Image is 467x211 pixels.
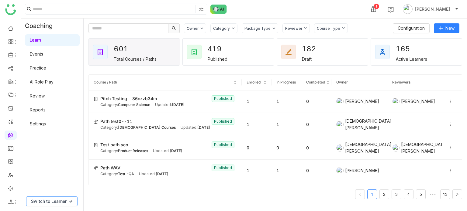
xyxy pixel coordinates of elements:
li: 2 [379,189,389,199]
span: Test path sco [100,141,128,148]
span: Configuration [398,25,425,32]
div: Category: [100,125,176,131]
li: 4 [404,189,413,199]
span: Reviewers [392,80,410,84]
div: [DEMOGRAPHIC_DATA][PERSON_NAME] [392,141,438,155]
a: Learn [30,37,41,43]
button: [PERSON_NAME] [402,4,460,14]
img: create-new-course.svg [94,97,98,101]
td: 0 [301,160,331,182]
td: 1 [242,160,272,182]
li: 5 [416,189,426,199]
div: 419 [208,43,230,55]
td: 1 [242,113,272,136]
span: Computer Science [118,102,150,107]
img: logo [5,4,16,15]
a: 4 [404,190,413,199]
td: 1 [272,113,301,136]
span: Path test0--11 [100,118,132,125]
li: Next 5 Pages [428,189,438,199]
div: 1 [374,4,379,9]
img: total_courses.svg [97,48,104,56]
td: 0 [301,182,331,205]
a: Events [30,51,43,56]
img: 684a9b22de261c4b36a3d00f [336,167,344,174]
td: 0 [242,136,272,160]
button: Switch to Learner [26,196,78,206]
div: Category: [100,171,134,177]
a: 3 [392,190,401,199]
div: Active Learners [396,56,427,62]
a: 5 [416,190,425,199]
li: Previous Page [355,189,365,199]
div: Updated: [181,125,210,131]
span: Product Releases [118,148,148,153]
img: published_courses.svg [191,48,198,56]
img: create-new-path.svg [94,166,98,170]
div: Category [213,26,230,31]
span: Owner [336,80,348,84]
td: 1 [272,160,301,182]
img: 684a9b06de261c4b36a3cf65 [392,144,400,151]
img: create-new-path.svg [94,120,98,124]
button: New [434,23,459,33]
li: 13 [440,189,450,199]
img: help.svg [388,7,394,13]
img: 6860d480bc89cb0674c8c7e9 [392,98,400,105]
div: 165 [396,43,418,55]
td: 0 [272,182,301,205]
div: [DEMOGRAPHIC_DATA][PERSON_NAME] [336,118,382,131]
span: Path WAV [100,165,120,171]
span: [DEMOGRAPHIC_DATA] Courses [118,125,176,130]
a: 2 [380,190,389,199]
span: ••• [428,189,438,199]
a: Settings [30,121,46,126]
span: [DATE] [172,102,185,107]
img: 684a9b06de261c4b36a3cf65 [336,121,344,128]
img: search-type.svg [199,7,204,12]
span: [PERSON_NAME] [415,6,450,12]
a: Review [30,93,45,98]
td: 0 [301,136,331,160]
span: Pitch Testing - 86czzb34m [100,95,157,102]
span: [DATE] [170,148,182,153]
div: Package Type [244,26,271,31]
div: Reviewer [285,26,302,31]
a: 13 [441,190,450,199]
nz-tag: Published [212,95,234,102]
span: In Progress [276,80,296,84]
td: 0 [272,136,301,160]
a: AI Role Play [30,79,54,84]
button: Configuration [393,23,430,33]
div: 601 [114,43,136,55]
nz-tag: Published [212,118,234,125]
span: [DATE] [156,172,168,176]
nz-tag: Published [212,141,234,148]
div: Category: [100,102,150,108]
div: Category: [100,148,148,154]
div: [PERSON_NAME] [336,98,382,105]
div: Total Courses / Paths [114,56,157,62]
span: Switch to Learner [31,198,67,205]
button: Next Page [452,189,462,199]
a: Reports [30,107,46,112]
span: New [445,25,455,32]
img: active_learners.svg [379,48,386,56]
img: ask-buddy-normal.svg [210,5,227,14]
span: Course / Path [94,80,117,84]
a: 1 [368,190,377,199]
div: [DEMOGRAPHIC_DATA][PERSON_NAME] [336,141,382,155]
td: 1 [242,90,272,113]
div: Updated: [153,148,182,154]
a: Practice [30,65,46,70]
div: Draft [302,56,312,62]
div: [PERSON_NAME] [392,98,438,105]
td: 0 [301,113,331,136]
div: Published [208,56,227,62]
div: Updated: [155,102,185,108]
div: [PERSON_NAME] [336,167,382,174]
td: 1 [272,90,301,113]
div: Updated: [139,171,168,177]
